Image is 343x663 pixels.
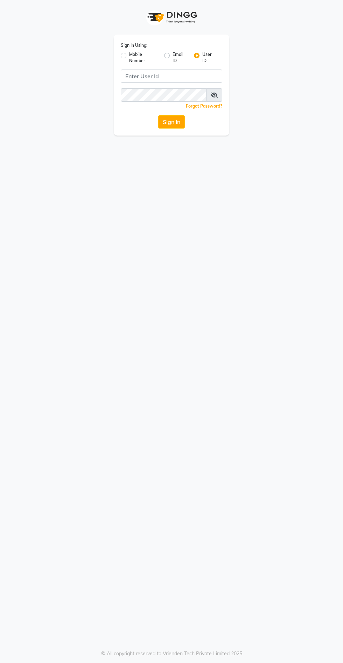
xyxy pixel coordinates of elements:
input: Username [121,88,206,102]
label: Mobile Number [129,51,159,64]
a: Forgot Password? [186,103,222,109]
img: logo1.svg [143,7,199,28]
button: Sign In [158,115,185,129]
label: Sign In Using: [121,42,147,49]
label: Email ID [173,51,188,64]
label: User ID [202,51,217,64]
input: Username [121,70,222,83]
